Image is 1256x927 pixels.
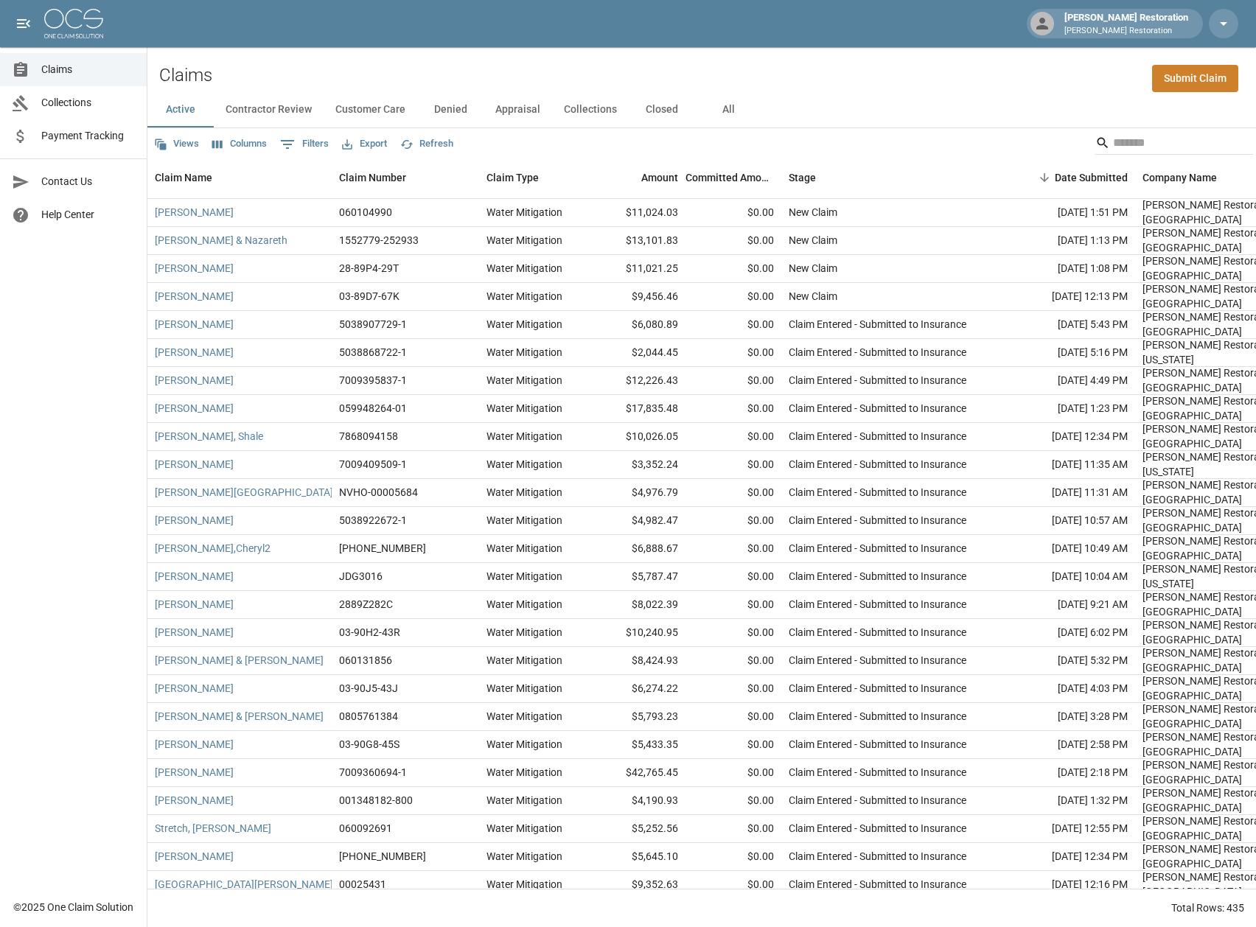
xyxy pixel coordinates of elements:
div: [DATE] 6:02 PM [1002,619,1135,647]
div: Amount [590,157,685,198]
div: New Claim [789,233,837,248]
a: [PERSON_NAME] [155,345,234,360]
div: $0.00 [685,647,781,675]
div: $4,982.47 [590,507,685,535]
a: [PERSON_NAME] [155,289,234,304]
a: Stretch, [PERSON_NAME] [155,821,271,836]
div: $8,022.39 [590,591,685,619]
div: Claim Number [339,157,406,198]
div: Water Mitigation [486,317,562,332]
div: 03-90G8-45S [339,737,400,752]
button: Appraisal [484,92,552,127]
div: $10,026.05 [590,423,685,451]
div: 03-90J5-43J [339,681,398,696]
div: $0.00 [685,339,781,367]
div: $0.00 [685,227,781,255]
div: [DATE] 5:16 PM [1002,339,1135,367]
div: 1552779-252933 [339,233,419,248]
div: Committed Amount [685,157,781,198]
div: Claim Entered - Submitted to Insurance [789,709,966,724]
div: Claim Entered - Submitted to Insurance [789,821,966,836]
div: Water Mitigation [486,653,562,668]
div: [DATE] 12:34 PM [1002,423,1135,451]
a: [PERSON_NAME] [155,317,234,332]
div: $0.00 [685,199,781,227]
div: 0805761384 [339,709,398,724]
div: 001348182-800 [339,793,413,808]
div: Claim Entered - Submitted to Insurance [789,653,966,668]
div: $11,021.25 [590,255,685,283]
div: 7009395837-1 [339,373,407,388]
div: $0.00 [685,871,781,899]
div: Claim Entered - Submitted to Insurance [789,373,966,388]
div: $0.00 [685,423,781,451]
a: [PERSON_NAME] [155,261,234,276]
div: 01-009-272585 [339,541,426,556]
div: Total Rows: 435 [1171,900,1244,915]
div: [DATE] 9:21 AM [1002,591,1135,619]
div: $0.00 [685,563,781,591]
span: Payment Tracking [41,128,135,144]
button: Collections [552,92,629,127]
div: Water Mitigation [486,373,562,388]
div: Water Mitigation [486,457,562,472]
div: [DATE] 1:51 PM [1002,199,1135,227]
img: ocs-logo-white-transparent.png [44,9,103,38]
div: JDG3016 [339,569,383,584]
button: Refresh [397,133,457,155]
button: All [695,92,761,127]
div: [DATE] 1:32 PM [1002,787,1135,815]
div: 03-89D7-67K [339,289,400,304]
div: Claim Entered - Submitted to Insurance [789,765,966,780]
button: Select columns [209,133,271,155]
a: [GEOGRAPHIC_DATA][PERSON_NAME][GEOGRAPHIC_DATA] [155,877,433,892]
div: $0.00 [685,311,781,339]
div: $9,352.63 [590,871,685,899]
div: Claim Entered - Submitted to Insurance [789,849,966,864]
div: $10,240.95 [590,619,685,647]
div: Water Mitigation [486,289,562,304]
div: $3,352.24 [590,451,685,479]
div: Water Mitigation [486,709,562,724]
div: Water Mitigation [486,513,562,528]
div: $0.00 [685,479,781,507]
a: [PERSON_NAME] [155,373,234,388]
div: $0.00 [685,535,781,563]
div: $4,190.93 [590,787,685,815]
div: Water Mitigation [486,233,562,248]
div: Water Mitigation [486,597,562,612]
div: Claim Entered - Submitted to Insurance [789,401,966,416]
div: $5,252.56 [590,815,685,843]
div: $0.00 [685,255,781,283]
div: Claim Entered - Submitted to Insurance [789,429,966,444]
div: Stage [789,157,816,198]
div: [DATE] 2:18 PM [1002,759,1135,787]
div: Claim Type [479,157,590,198]
button: Active [147,92,214,127]
div: $0.00 [685,619,781,647]
div: Claim Entered - Submitted to Insurance [789,793,966,808]
div: $5,793.23 [590,703,685,731]
div: Water Mitigation [486,849,562,864]
div: Water Mitigation [486,429,562,444]
div: Water Mitigation [486,625,562,640]
div: Claim Entered - Submitted to Insurance [789,877,966,892]
div: 5038868722-1 [339,345,407,360]
div: $0.00 [685,283,781,311]
div: Water Mitigation [486,569,562,584]
a: [PERSON_NAME] [155,765,234,780]
button: Views [150,133,203,155]
div: [DATE] 12:16 PM [1002,871,1135,899]
div: 7009409509-1 [339,457,407,472]
button: Show filters [276,133,332,156]
a: [PERSON_NAME] [155,737,234,752]
div: [DATE] 12:55 PM [1002,815,1135,843]
a: [PERSON_NAME], Shale [155,429,263,444]
span: Contact Us [41,174,135,189]
div: Claim Entered - Submitted to Insurance [789,457,966,472]
div: Water Mitigation [486,765,562,780]
div: [DATE] 3:28 PM [1002,703,1135,731]
div: Claim Entered - Submitted to Insurance [789,541,966,556]
a: [PERSON_NAME] [155,457,234,472]
div: $0.00 [685,451,781,479]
